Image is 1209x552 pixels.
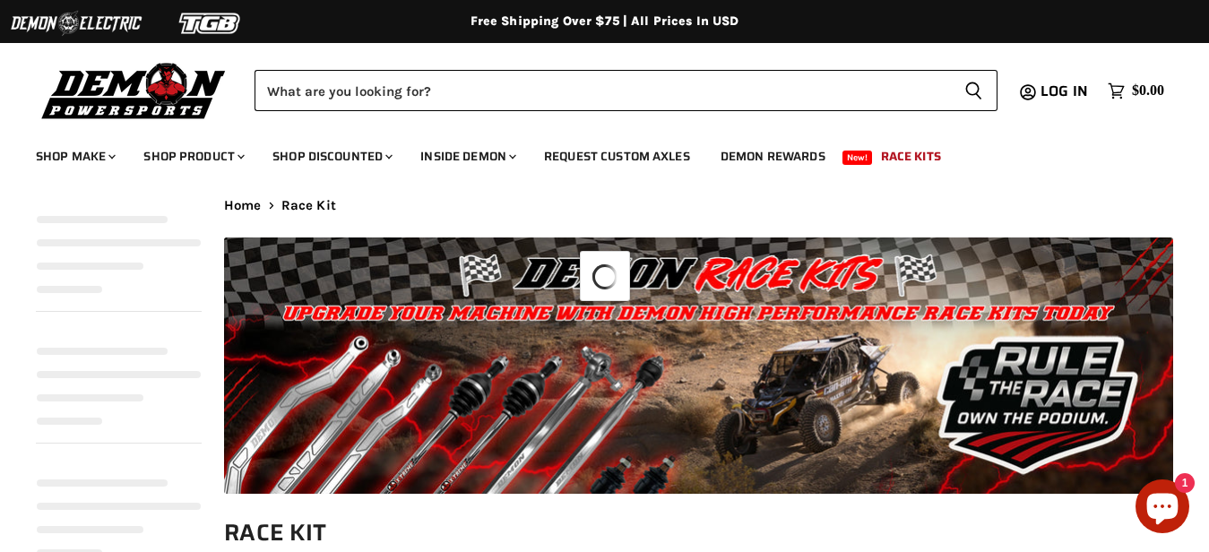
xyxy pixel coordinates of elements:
[224,198,1173,213] nav: Breadcrumbs
[224,198,262,213] a: Home
[143,6,278,40] img: TGB Logo 2
[224,518,1173,548] h1: Race Kit
[224,237,1173,495] img: Race Kit
[130,138,255,175] a: Shop Product
[868,138,954,175] a: Race Kits
[36,58,232,122] img: Demon Powersports
[255,70,950,111] input: Search
[255,70,997,111] form: Product
[22,138,126,175] a: Shop Make
[1041,80,1088,102] span: Log in
[842,151,873,165] span: New!
[1132,82,1164,99] span: $0.00
[259,138,403,175] a: Shop Discounted
[950,70,997,111] button: Search
[531,138,704,175] a: Request Custom Axles
[707,138,839,175] a: Demon Rewards
[9,6,143,40] img: Demon Electric Logo 2
[1130,479,1195,538] inbox-online-store-chat: Shopify online store chat
[22,131,1160,175] ul: Main menu
[407,138,527,175] a: Inside Demon
[1032,83,1099,99] a: Log in
[281,198,336,213] span: Race Kit
[1099,78,1173,104] a: $0.00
